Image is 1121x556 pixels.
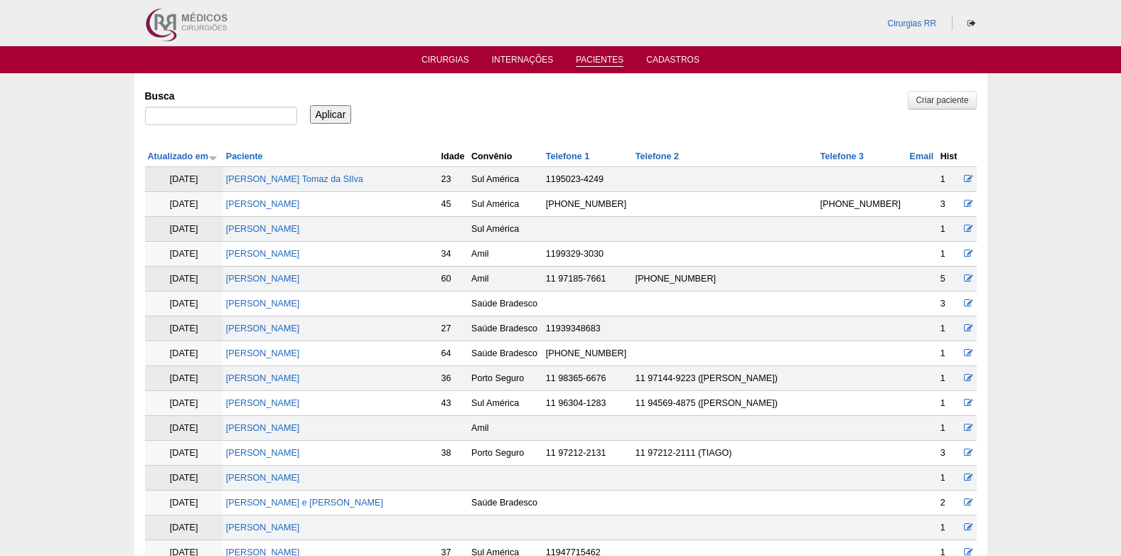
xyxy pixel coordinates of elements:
[938,515,961,540] td: 1
[145,217,223,242] td: [DATE]
[145,292,223,316] td: [DATE]
[576,55,623,67] a: Pacientes
[226,398,300,408] a: [PERSON_NAME]
[226,299,300,309] a: [PERSON_NAME]
[439,167,468,192] td: 23
[226,473,300,483] a: [PERSON_NAME]
[226,423,300,433] a: [PERSON_NAME]
[938,192,961,217] td: 3
[145,466,223,491] td: [DATE]
[439,441,468,466] td: 38
[468,341,543,366] td: Saúde Bradesco
[543,316,633,341] td: 11939348683
[543,167,633,192] td: 1195023-4249
[967,19,975,28] i: Sair
[938,267,961,292] td: 5
[226,448,300,458] a: [PERSON_NAME]
[226,174,363,184] a: [PERSON_NAME] Tomaz da SIlva
[468,242,543,267] td: Amil
[145,441,223,466] td: [DATE]
[310,105,352,124] input: Aplicar
[226,274,300,284] a: [PERSON_NAME]
[543,366,633,391] td: 11 98365-6676
[226,498,383,508] a: [PERSON_NAME] e [PERSON_NAME]
[468,267,543,292] td: Amil
[633,267,817,292] td: [PHONE_NUMBER]
[145,391,223,416] td: [DATE]
[543,391,633,416] td: 11 96304-1283
[439,242,468,267] td: 34
[226,373,300,383] a: [PERSON_NAME]
[145,341,223,366] td: [DATE]
[908,91,976,109] a: Criar paciente
[546,151,589,161] a: Telefone 1
[145,107,297,125] input: Digite os termos que você deseja procurar.
[820,151,864,161] a: Telefone 3
[543,267,633,292] td: 11 97185-7661
[439,146,468,167] th: Idade
[145,366,223,391] td: [DATE]
[468,316,543,341] td: Saúde Bradesco
[543,341,633,366] td: [PHONE_NUMBER]
[226,224,300,234] a: [PERSON_NAME]
[633,391,817,416] td: 11 94569-4875 ([PERSON_NAME])
[145,515,223,540] td: [DATE]
[226,199,300,209] a: [PERSON_NAME]
[938,391,961,416] td: 1
[468,491,543,515] td: Saúde Bradesco
[635,151,679,161] a: Telefone 2
[938,366,961,391] td: 1
[938,167,961,192] td: 1
[938,292,961,316] td: 3
[910,151,934,161] a: Email
[468,167,543,192] td: Sul América
[468,416,543,441] td: Amil
[439,316,468,341] td: 27
[468,146,543,167] th: Convênio
[633,441,817,466] td: 11 97212-2111 (TIAGO)
[938,242,961,267] td: 1
[439,391,468,416] td: 43
[468,391,543,416] td: Sul América
[938,341,961,366] td: 1
[543,192,633,217] td: [PHONE_NUMBER]
[226,324,300,333] a: [PERSON_NAME]
[938,491,961,515] td: 2
[439,192,468,217] td: 45
[145,416,223,441] td: [DATE]
[938,146,961,167] th: Hist
[938,466,961,491] td: 1
[543,242,633,267] td: 1199329-3030
[148,151,218,161] a: Atualizado em
[468,192,543,217] td: Sul América
[938,441,961,466] td: 3
[492,55,554,69] a: Internações
[938,416,961,441] td: 1
[938,316,961,341] td: 1
[145,89,297,103] label: Busca
[145,491,223,515] td: [DATE]
[439,341,468,366] td: 64
[646,55,699,69] a: Cadastros
[145,242,223,267] td: [DATE]
[145,192,223,217] td: [DATE]
[468,441,543,466] td: Porto Seguro
[226,151,263,161] a: Paciente
[226,249,300,259] a: [PERSON_NAME]
[145,267,223,292] td: [DATE]
[145,316,223,341] td: [DATE]
[633,366,817,391] td: 11 97144-9223 ([PERSON_NAME])
[208,153,218,162] img: ordem crescente
[468,292,543,316] td: Saúde Bradesco
[226,348,300,358] a: [PERSON_NAME]
[468,217,543,242] td: Sul América
[145,167,223,192] td: [DATE]
[422,55,469,69] a: Cirurgias
[226,523,300,533] a: [PERSON_NAME]
[439,366,468,391] td: 36
[817,192,907,217] td: [PHONE_NUMBER]
[439,267,468,292] td: 60
[543,441,633,466] td: 11 97212-2131
[468,366,543,391] td: Porto Seguro
[887,18,936,28] a: Cirurgias RR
